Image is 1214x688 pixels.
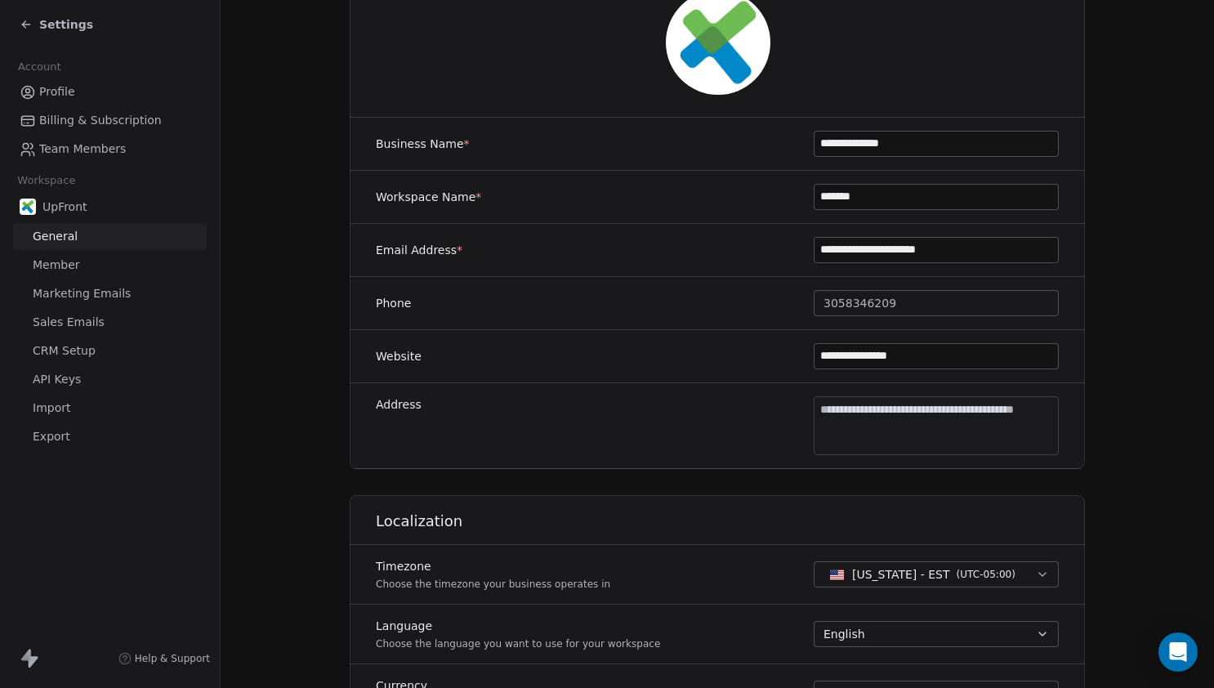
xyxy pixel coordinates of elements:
[33,257,80,274] span: Member
[376,189,481,205] label: Workspace Name
[376,348,422,364] label: Website
[33,314,105,331] span: Sales Emails
[1158,632,1198,672] div: Open Intercom Messenger
[13,309,207,336] a: Sales Emails
[33,285,131,302] span: Marketing Emails
[13,423,207,450] a: Export
[33,342,96,360] span: CRM Setup
[852,566,950,583] span: [US_STATE] - EST
[118,652,210,665] a: Help & Support
[957,567,1015,582] span: ( UTC-05:00 )
[33,428,70,445] span: Export
[376,578,610,591] p: Choose the timezone your business operates in
[376,396,422,413] label: Address
[376,512,1086,531] h1: Localization
[13,366,207,393] a: API Keys
[376,618,660,634] label: Language
[33,228,78,245] span: General
[814,290,1059,316] button: 3058346209
[11,168,83,193] span: Workspace
[39,112,162,129] span: Billing & Subscription
[13,252,207,279] a: Member
[33,371,81,388] span: API Keys
[20,199,36,215] img: upfront.health-02.jpg
[135,652,210,665] span: Help & Support
[376,136,470,152] label: Business Name
[823,295,896,312] span: 3058346209
[13,395,207,422] a: Import
[39,83,75,101] span: Profile
[13,136,207,163] a: Team Members
[376,242,462,258] label: Email Address
[376,558,610,574] label: Timezone
[376,637,660,650] p: Choose the language you want to use for your workspace
[33,400,70,417] span: Import
[376,295,411,311] label: Phone
[39,16,93,33] span: Settings
[13,337,207,364] a: CRM Setup
[13,280,207,307] a: Marketing Emails
[39,141,126,158] span: Team Members
[20,16,93,33] a: Settings
[13,223,207,250] a: General
[13,78,207,105] a: Profile
[823,626,865,642] span: English
[814,561,1059,587] button: [US_STATE] - EST(UTC-05:00)
[42,199,87,215] span: UpFront
[11,55,68,79] span: Account
[13,107,207,134] a: Billing & Subscription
